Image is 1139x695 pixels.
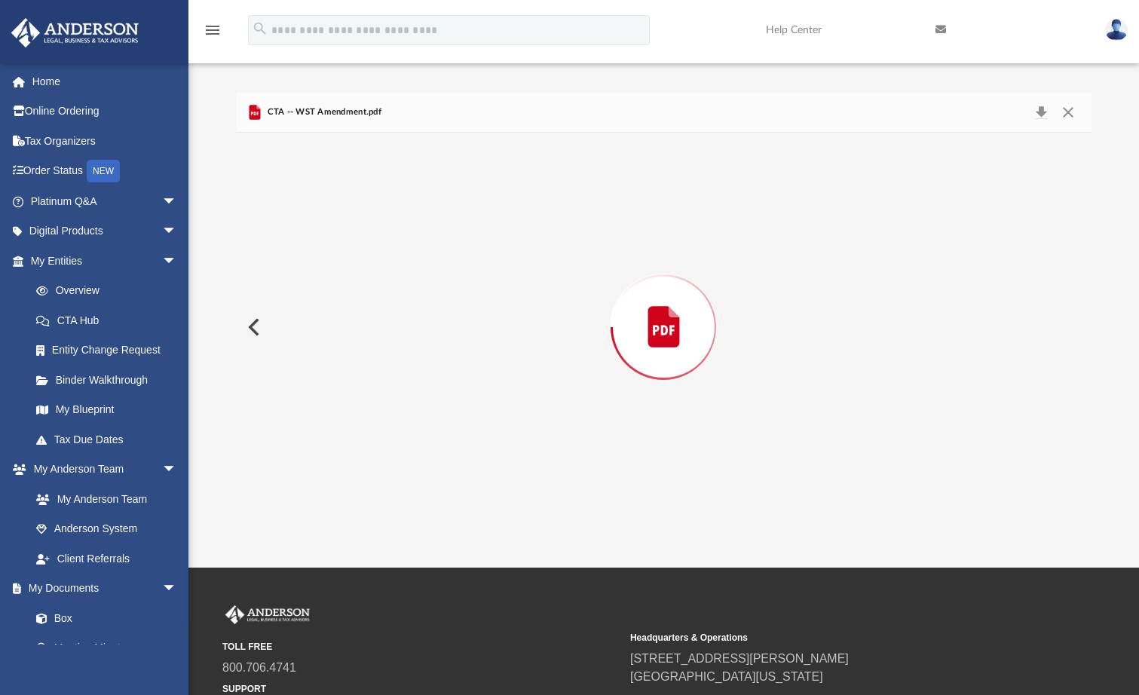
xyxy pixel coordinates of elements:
a: Anderson System [21,514,192,544]
span: arrow_drop_down [162,246,192,277]
a: Entity Change Request [21,335,200,366]
a: Order StatusNEW [11,156,200,187]
a: My Anderson Teamarrow_drop_down [11,455,192,485]
div: NEW [87,160,120,182]
a: My Entitiesarrow_drop_down [11,246,200,276]
img: Anderson Advisors Platinum Portal [7,18,143,47]
a: menu [204,29,222,39]
i: search [252,20,268,37]
a: My Blueprint [21,395,192,425]
a: Online Ordering [11,96,200,127]
i: menu [204,21,222,39]
span: arrow_drop_down [162,455,192,485]
span: arrow_drop_down [162,186,192,217]
a: Digital Productsarrow_drop_down [11,216,200,246]
a: Tax Due Dates [21,424,200,455]
button: Close [1055,102,1082,123]
a: Box [21,603,185,633]
a: My Anderson Team [21,484,185,514]
button: Download [1027,102,1055,123]
span: CTA -- WST Amendment.pdf [264,106,381,119]
img: User Pic [1105,19,1128,41]
button: Previous File [236,306,269,348]
a: [STREET_ADDRESS][PERSON_NAME] [630,652,849,665]
a: Platinum Q&Aarrow_drop_down [11,186,200,216]
small: Headquarters & Operations [630,631,1027,644]
a: CTA Hub [21,305,200,335]
span: arrow_drop_down [162,216,192,247]
a: My Documentsarrow_drop_down [11,574,192,604]
div: Preview [236,93,1092,522]
a: Binder Walkthrough [21,365,200,395]
a: Client Referrals [21,543,192,574]
a: [GEOGRAPHIC_DATA][US_STATE] [630,670,823,683]
img: Anderson Advisors Platinum Portal [222,605,313,625]
a: Meeting Minutes [21,633,192,663]
a: Home [11,66,200,96]
a: 800.706.4741 [222,661,296,674]
a: Tax Organizers [11,126,200,156]
span: arrow_drop_down [162,574,192,605]
small: TOLL FREE [222,640,620,654]
a: Overview [21,276,200,306]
